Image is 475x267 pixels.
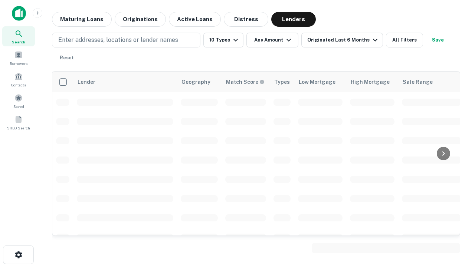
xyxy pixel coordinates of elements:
div: Low Mortgage [299,78,335,86]
th: Capitalize uses an advanced AI algorithm to match your search with the best lender. The match sco... [222,72,270,92]
span: SREO Search [7,125,30,131]
button: Maturing Loans [52,12,112,27]
img: capitalize-icon.png [12,6,26,21]
button: Lenders [271,12,316,27]
a: Search [2,26,35,46]
th: Sale Range [398,72,465,92]
a: Saved [2,91,35,111]
div: Sale Range [403,78,433,86]
th: Low Mortgage [294,72,346,92]
button: Any Amount [246,33,298,47]
p: Enter addresses, locations or lender names [58,36,178,44]
th: Lender [73,72,177,92]
div: Geography [181,78,210,86]
button: 10 Types [203,33,243,47]
button: Originated Last 6 Months [301,33,383,47]
button: Save your search to get updates of matches that match your search criteria. [426,33,450,47]
th: Types [270,72,294,92]
button: Enter addresses, locations or lender names [52,33,200,47]
div: Capitalize uses an advanced AI algorithm to match your search with the best lender. The match sco... [226,78,265,86]
button: Distress [224,12,268,27]
div: High Mortgage [351,78,390,86]
h6: Match Score [226,78,263,86]
div: Originated Last 6 Months [307,36,380,44]
div: Lender [78,78,95,86]
button: Originations [115,12,166,27]
div: Types [274,78,290,86]
span: Contacts [11,82,26,88]
a: Borrowers [2,48,35,68]
iframe: Chat Widget [438,208,475,243]
button: All Filters [386,33,423,47]
th: Geography [177,72,222,92]
a: Contacts [2,69,35,89]
span: Search [12,39,25,45]
a: SREO Search [2,112,35,132]
button: Active Loans [169,12,221,27]
span: Borrowers [10,60,27,66]
button: Reset [55,50,79,65]
span: Saved [13,103,24,109]
th: High Mortgage [346,72,398,92]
